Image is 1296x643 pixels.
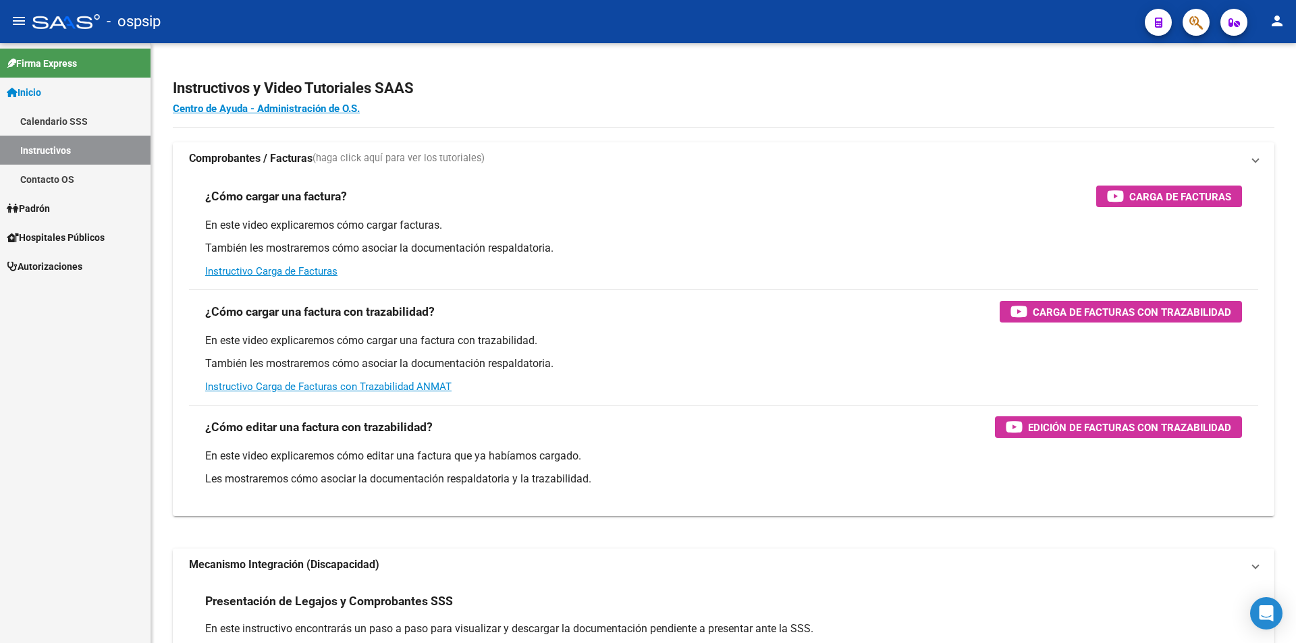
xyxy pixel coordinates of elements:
[1250,597,1282,630] div: Open Intercom Messenger
[205,187,347,206] h3: ¿Cómo cargar una factura?
[107,7,161,36] span: - ospsip
[995,416,1242,438] button: Edición de Facturas con Trazabilidad
[205,333,1242,348] p: En este video explicaremos cómo cargar una factura con trazabilidad.
[205,302,435,321] h3: ¿Cómo cargar una factura con trazabilidad?
[205,592,453,611] h3: Presentación de Legajos y Comprobantes SSS
[1028,419,1231,436] span: Edición de Facturas con Trazabilidad
[205,449,1242,464] p: En este video explicaremos cómo editar una factura que ya habíamos cargado.
[7,56,77,71] span: Firma Express
[1000,301,1242,323] button: Carga de Facturas con Trazabilidad
[1096,186,1242,207] button: Carga de Facturas
[313,151,485,166] span: (haga click aquí para ver los tutoriales)
[173,103,360,115] a: Centro de Ayuda - Administración de O.S.
[1269,13,1285,29] mat-icon: person
[173,142,1274,175] mat-expansion-panel-header: Comprobantes / Facturas(haga click aquí para ver los tutoriales)
[7,201,50,216] span: Padrón
[189,151,313,166] strong: Comprobantes / Facturas
[205,218,1242,233] p: En este video explicaremos cómo cargar facturas.
[7,230,105,245] span: Hospitales Públicos
[205,265,337,277] a: Instructivo Carga de Facturas
[173,175,1274,516] div: Comprobantes / Facturas(haga click aquí para ver los tutoriales)
[205,381,452,393] a: Instructivo Carga de Facturas con Trazabilidad ANMAT
[7,85,41,100] span: Inicio
[205,241,1242,256] p: También les mostraremos cómo asociar la documentación respaldatoria.
[1129,188,1231,205] span: Carga de Facturas
[205,418,433,437] h3: ¿Cómo editar una factura con trazabilidad?
[11,13,27,29] mat-icon: menu
[205,356,1242,371] p: También les mostraremos cómo asociar la documentación respaldatoria.
[189,557,379,572] strong: Mecanismo Integración (Discapacidad)
[7,259,82,274] span: Autorizaciones
[205,621,1242,636] p: En este instructivo encontrarás un paso a paso para visualizar y descargar la documentación pendi...
[173,76,1274,101] h2: Instructivos y Video Tutoriales SAAS
[1033,304,1231,320] span: Carga de Facturas con Trazabilidad
[173,549,1274,581] mat-expansion-panel-header: Mecanismo Integración (Discapacidad)
[205,472,1242,486] p: Les mostraremos cómo asociar la documentación respaldatoria y la trazabilidad.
